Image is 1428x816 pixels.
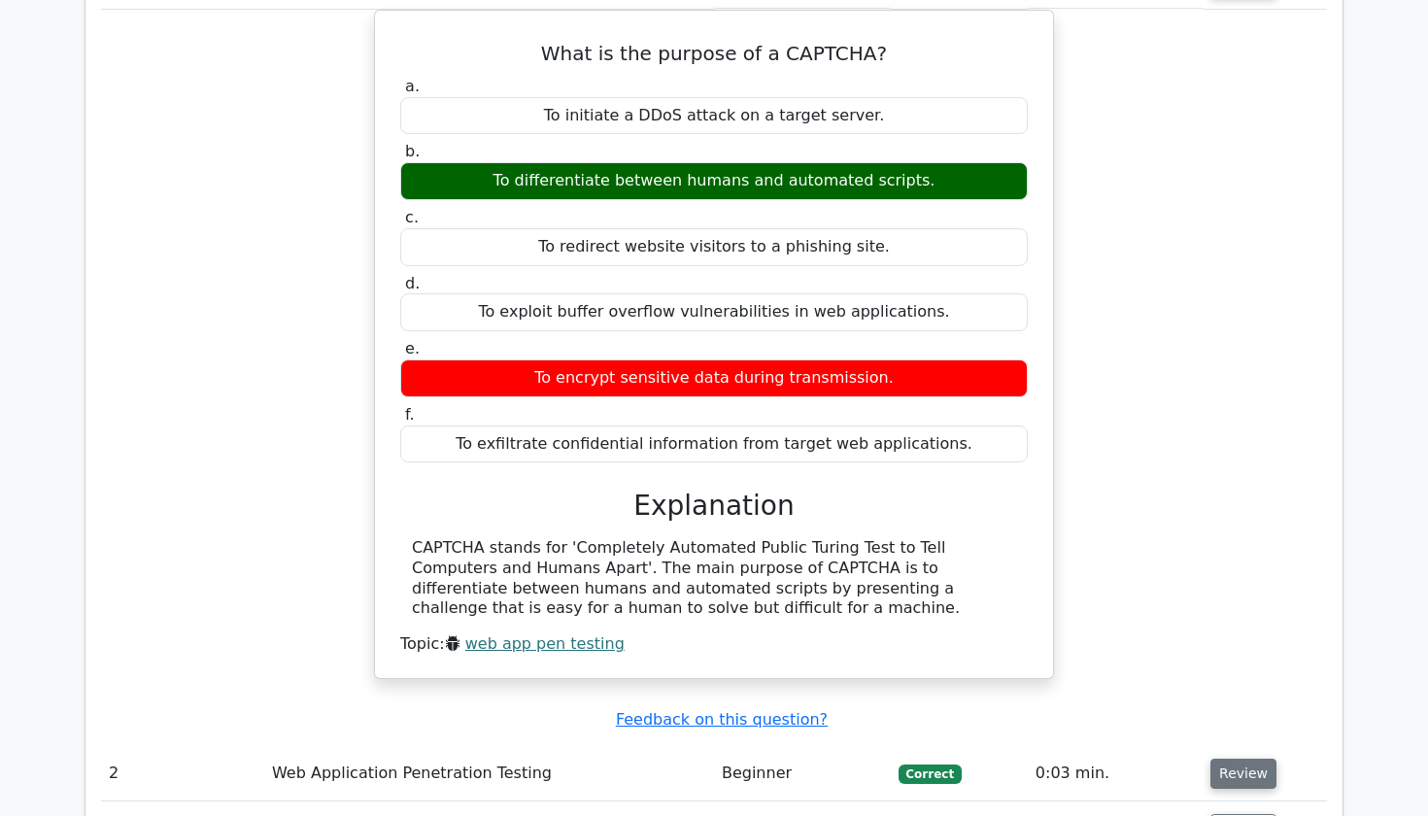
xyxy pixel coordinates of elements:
[405,208,419,226] span: c.
[616,710,828,729] a: Feedback on this question?
[400,293,1028,331] div: To exploit buffer overflow vulnerabilities in web applications.
[405,405,415,424] span: f.
[465,634,625,653] a: web app pen testing
[405,142,420,160] span: b.
[405,339,420,357] span: e.
[899,765,962,784] span: Correct
[400,162,1028,200] div: To differentiate between humans and automated scripts.
[412,538,1016,619] div: CAPTCHA stands for 'Completely Automated Public Turing Test to Tell Computers and Humans Apart'. ...
[400,97,1028,135] div: To initiate a DDoS attack on a target server.
[400,425,1028,463] div: To exfiltrate confidential information from target web applications.
[400,359,1028,397] div: To encrypt sensitive data during transmission.
[714,746,891,801] td: Beginner
[412,490,1016,523] h3: Explanation
[405,274,420,292] span: d.
[398,42,1030,65] h5: What is the purpose of a CAPTCHA?
[264,746,714,801] td: Web Application Penetration Testing
[1210,759,1276,789] button: Review
[101,746,264,801] td: 2
[405,77,420,95] span: a.
[400,228,1028,266] div: To redirect website visitors to a phishing site.
[400,634,1028,655] div: Topic:
[1028,746,1203,801] td: 0:03 min.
